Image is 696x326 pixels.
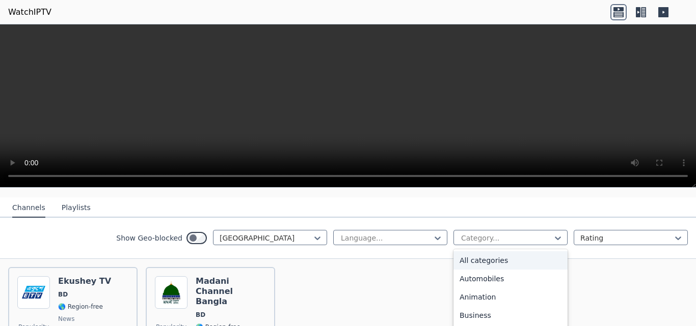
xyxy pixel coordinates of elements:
[58,315,74,323] span: news
[58,276,111,286] h6: Ekushey TV
[116,233,182,243] label: Show Geo-blocked
[62,198,91,218] button: Playlists
[453,251,568,270] div: All categories
[453,270,568,288] div: Automobiles
[58,290,68,299] span: BD
[196,311,205,319] span: BD
[58,303,103,311] span: 🌎 Region-free
[17,276,50,309] img: Ekushey TV
[8,6,51,18] a: WatchIPTV
[453,288,568,306] div: Animation
[12,198,45,218] button: Channels
[155,276,188,309] img: Madani Channel Bangla
[453,306,568,324] div: Business
[196,276,266,307] h6: Madani Channel Bangla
